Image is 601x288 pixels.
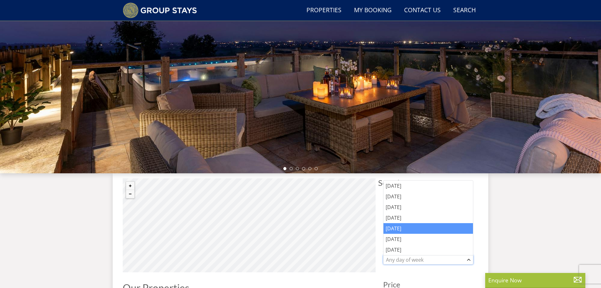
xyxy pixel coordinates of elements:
div: [DATE] [383,223,473,234]
button: Zoom out [126,190,134,198]
a: My Booking [352,3,394,18]
p: Enquire Now [488,276,582,284]
div: [DATE] [383,244,473,255]
img: Group Stays [123,3,197,18]
div: [DATE] [383,234,473,244]
button: Zoom in [126,182,134,190]
div: Any day of week [384,256,465,263]
a: Contact Us [402,3,443,18]
div: [DATE] [383,181,473,191]
span: Search [378,178,478,187]
div: [DATE] [383,212,473,223]
a: Properties [304,3,344,18]
canvas: Map [123,178,376,272]
a: Search [451,3,478,18]
div: [DATE] [383,202,473,212]
div: [DATE] [383,191,473,202]
div: Combobox [383,255,473,264]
